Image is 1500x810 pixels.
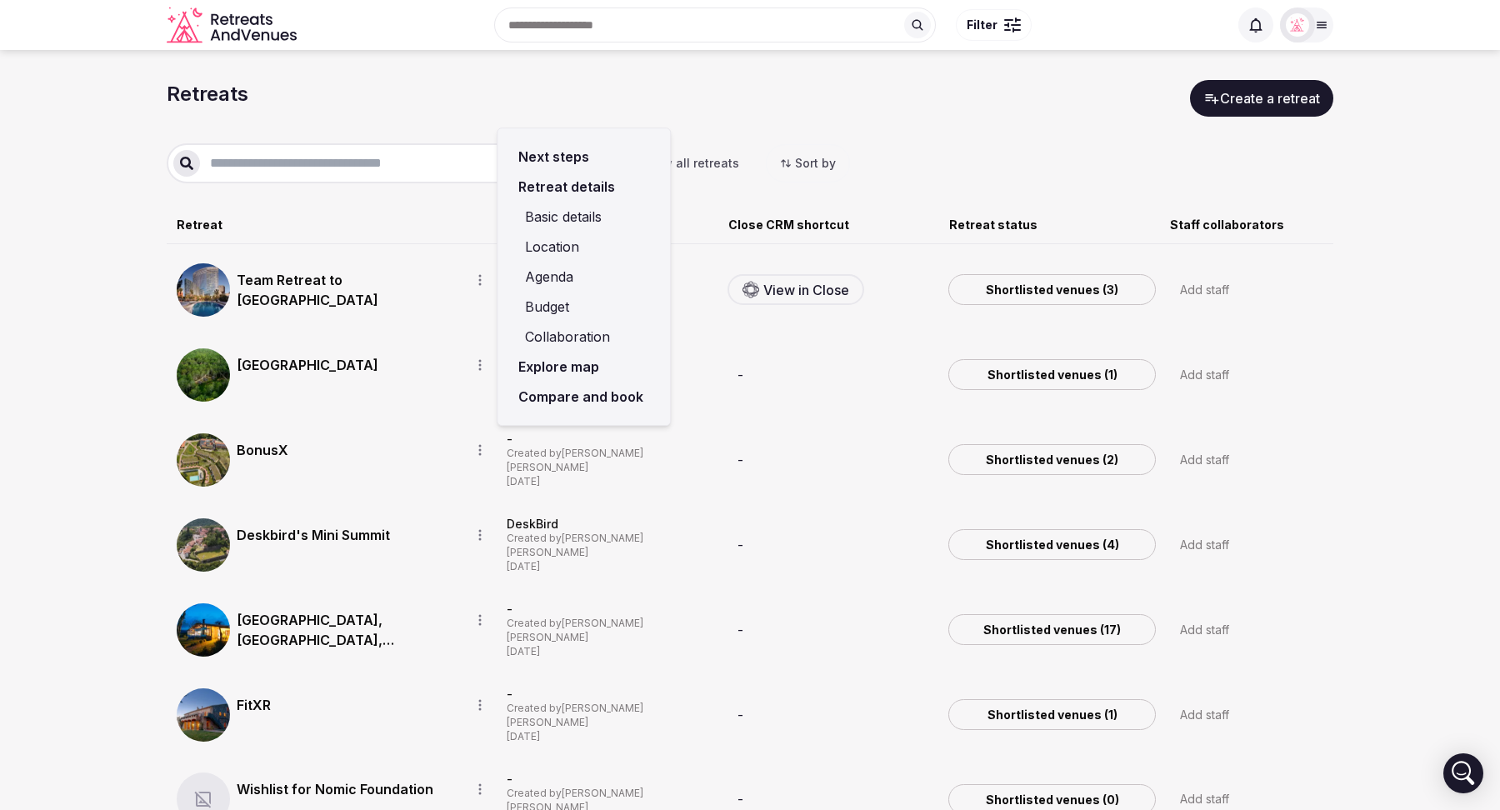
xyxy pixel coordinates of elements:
[511,382,657,412] a: Compare and book
[956,9,1032,41] button: Filter
[511,232,657,262] a: Location
[511,292,657,322] a: Budget
[511,352,657,382] a: Explore map
[511,202,657,232] a: Basic details
[167,7,300,44] a: Visit the homepage
[967,17,997,33] span: Filter
[511,142,657,172] a: Next steps
[511,262,657,292] a: Agenda
[1443,753,1483,793] div: Open Intercom Messenger
[1286,13,1309,37] img: Matt Grant Oakes
[511,172,657,202] a: Retreat details
[511,322,657,352] a: Collaboration
[167,7,300,44] svg: Retreats and Venues company logo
